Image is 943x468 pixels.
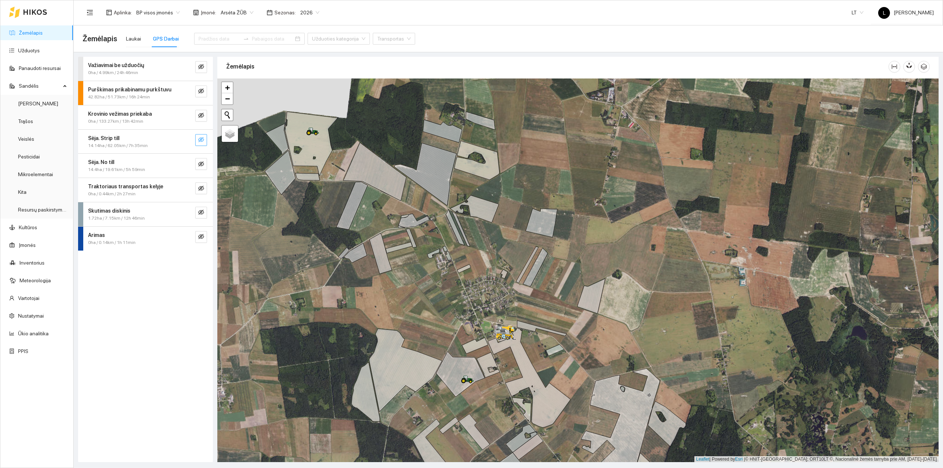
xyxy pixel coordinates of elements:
[18,136,34,142] a: Veislės
[198,185,204,192] span: eye-invisible
[18,313,44,319] a: Nustatymai
[198,161,204,168] span: eye-invisible
[198,137,204,144] span: eye-invisible
[88,62,144,68] strong: Važiavimai be užduočių
[136,7,180,18] span: BP visos įmonės
[18,154,40,160] a: Pesticidai
[198,112,204,119] span: eye-invisible
[883,7,886,19] span: L
[19,224,37,230] a: Kultūros
[225,94,230,103] span: −
[198,64,204,71] span: eye-invisible
[18,189,27,195] a: Kita
[114,8,132,17] span: Aplinka :
[888,61,900,73] button: column-width
[78,202,213,226] div: Skutimas diskinis1.72ha / 7.15km / 12h 46mineye-invisible
[88,159,114,165] strong: Sėja. No till
[88,94,150,101] span: 42.82ha / 51.73km / 16h 24min
[18,101,58,106] a: [PERSON_NAME]
[153,35,179,43] div: GPS Darbai
[20,260,45,266] a: Inventorius
[87,9,93,16] span: menu-fold
[735,457,743,462] a: Esri
[222,82,233,93] a: Zoom in
[19,30,43,36] a: Žemėlapis
[18,295,39,301] a: Vartotojai
[195,61,207,73] button: eye-invisible
[88,118,143,125] span: 0ha / 133.27km / 13h 42min
[19,65,61,71] a: Panaudoti resursai
[126,35,141,43] div: Laukai
[243,36,249,42] span: to
[199,35,240,43] input: Pradžios data
[18,48,40,53] a: Užduotys
[252,35,294,43] input: Pabaigos data
[83,33,117,45] span: Žemėlapis
[221,7,253,18] span: Arsėta ŽŪB
[88,208,130,214] strong: Skutimas diskinis
[195,207,207,219] button: eye-invisible
[83,5,97,20] button: menu-fold
[88,135,119,141] strong: Sėja. Strip till
[78,57,213,81] div: Važiavimai be užduočių0ha / 4.99km / 24h 46mineye-invisible
[78,105,213,129] div: Krovinio vežimas priekaba0ha / 133.27km / 13h 42mineye-invisible
[88,191,136,198] span: 0ha / 0.44km / 2h 27min
[198,209,204,216] span: eye-invisible
[88,111,152,117] strong: Krovinio vežimas priekaba
[78,178,213,202] div: Traktoriaus transportas kelyje0ha / 0.44km / 2h 27mineye-invisible
[19,78,61,93] span: Sandėlis
[195,85,207,97] button: eye-invisible
[243,36,249,42] span: swap-right
[20,277,51,283] a: Meteorologija
[88,87,171,92] strong: Purškimas prikabinamu purkštuvu
[198,88,204,95] span: eye-invisible
[88,69,138,76] span: 0ha / 4.99km / 24h 46min
[88,215,145,222] span: 1.72ha / 7.15km / 12h 46min
[106,10,112,15] span: layout
[195,110,207,122] button: eye-invisible
[19,242,36,248] a: Įmonės
[88,184,163,189] strong: Traktoriaus transportas kelyje
[88,232,105,238] strong: Arimas
[878,10,934,15] span: [PERSON_NAME]
[88,142,148,149] span: 14.14ha / 62.05km / 7h 35min
[696,457,709,462] a: Leaflet
[195,158,207,170] button: eye-invisible
[201,8,216,17] span: Įmonė :
[78,130,213,154] div: Sėja. Strip till14.14ha / 62.05km / 7h 35mineye-invisible
[18,118,33,124] a: Trąšos
[226,56,888,77] div: Žemėlapis
[18,171,53,177] a: Mikroelementai
[744,457,745,462] span: |
[889,64,900,70] span: column-width
[852,7,863,18] span: LT
[267,10,273,15] span: calendar
[18,207,68,213] a: Resursų paskirstymas
[300,7,319,18] span: 2026
[18,348,28,354] a: PPIS
[78,154,213,178] div: Sėja. No till14.4ha / 19.61km / 5h 59mineye-invisible
[222,126,238,142] a: Layers
[222,93,233,104] a: Zoom out
[274,8,296,17] span: Sezonas :
[694,456,939,462] div: | Powered by © HNIT-[GEOGRAPHIC_DATA]; ORT10LT ©, Nacionalinė žemės tarnyba prie AM, [DATE]-[DATE]
[222,109,233,121] button: Initiate a new search
[88,239,136,246] span: 0ha / 0.14km / 1h 11min
[195,182,207,194] button: eye-invisible
[195,231,207,243] button: eye-invisible
[78,227,213,251] div: Arimas0ha / 0.14km / 1h 11mineye-invisible
[198,234,204,241] span: eye-invisible
[18,331,49,336] a: Ūkio analitika
[193,10,199,15] span: shop
[225,83,230,92] span: +
[195,134,207,146] button: eye-invisible
[88,166,145,173] span: 14.4ha / 19.61km / 5h 59min
[78,81,213,105] div: Purškimas prikabinamu purkštuvu42.82ha / 51.73km / 16h 24mineye-invisible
